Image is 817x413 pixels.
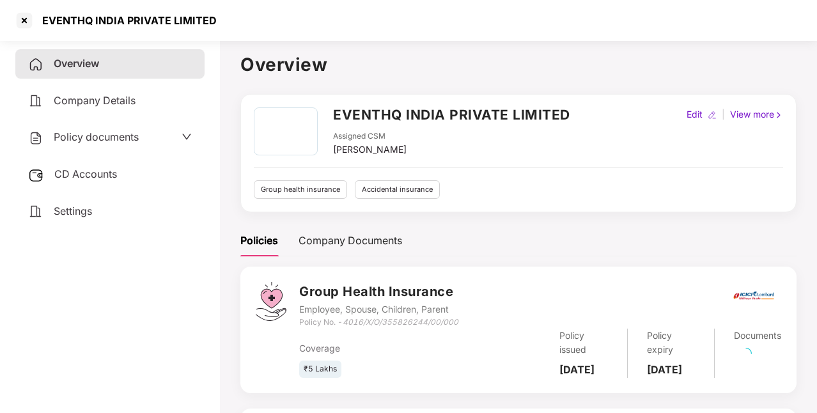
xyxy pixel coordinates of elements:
div: | [719,107,728,121]
div: Policy No. - [299,316,458,329]
div: ₹5 Lakhs [299,361,341,378]
img: rightIcon [774,111,783,120]
h2: EVENTHQ INDIA PRIVATE LIMITED [333,104,570,125]
h1: Overview [240,51,797,79]
div: EVENTHQ INDIA PRIVATE LIMITED [35,14,217,27]
img: svg+xml;base64,PHN2ZyB3aWR0aD0iMjUiIGhlaWdodD0iMjQiIHZpZXdCb3g9IjAgMCAyNSAyNCIgZmlsbD0ibm9uZSIgeG... [28,168,44,183]
b: [DATE] [647,363,682,376]
b: [DATE] [559,363,595,376]
div: Policies [240,233,278,249]
span: Company Details [54,94,136,107]
div: [PERSON_NAME] [333,143,407,157]
div: Policy expiry [647,329,695,357]
span: Settings [54,205,92,217]
span: Overview [54,57,99,70]
div: Assigned CSM [333,130,407,143]
span: CD Accounts [54,168,117,180]
span: down [182,132,192,142]
div: Employee, Spouse, Children, Parent [299,302,458,316]
img: svg+xml;base64,PHN2ZyB4bWxucz0iaHR0cDovL3d3dy53My5vcmcvMjAwMC9zdmciIHdpZHRoPSIyNCIgaGVpZ2h0PSIyNC... [28,130,43,146]
div: Coverage [299,341,460,355]
div: Company Documents [299,233,402,249]
img: svg+xml;base64,PHN2ZyB4bWxucz0iaHR0cDovL3d3dy53My5vcmcvMjAwMC9zdmciIHdpZHRoPSIyNCIgaGVpZ2h0PSIyNC... [28,204,43,219]
div: Group health insurance [254,180,347,199]
img: svg+xml;base64,PHN2ZyB4bWxucz0iaHR0cDovL3d3dy53My5vcmcvMjAwMC9zdmciIHdpZHRoPSI0Ny43MTQiIGhlaWdodD... [256,282,286,321]
img: editIcon [708,111,717,120]
div: Edit [684,107,705,121]
i: 4016/X/O/355826244/00/000 [343,317,458,327]
img: icici.png [731,288,777,304]
div: View more [728,107,786,121]
div: Accidental insurance [355,180,440,199]
div: Policy issued [559,329,608,357]
img: svg+xml;base64,PHN2ZyB4bWxucz0iaHR0cDovL3d3dy53My5vcmcvMjAwMC9zdmciIHdpZHRoPSIyNCIgaGVpZ2h0PSIyNC... [28,93,43,109]
span: loading [738,346,754,361]
h3: Group Health Insurance [299,282,458,302]
img: svg+xml;base64,PHN2ZyB4bWxucz0iaHR0cDovL3d3dy53My5vcmcvMjAwMC9zdmciIHdpZHRoPSIyNCIgaGVpZ2h0PSIyNC... [28,57,43,72]
span: Policy documents [54,130,139,143]
div: Documents [734,329,781,343]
